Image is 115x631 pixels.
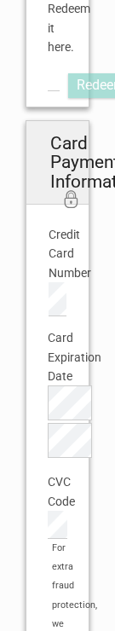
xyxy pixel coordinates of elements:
[49,225,66,282] label: Credit Card Number
[48,328,67,385] label: Card Expiration Date
[62,191,80,211] i: 256bit encryption
[26,121,89,205] h2: Card Payment Information
[48,472,67,511] label: CVC Code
